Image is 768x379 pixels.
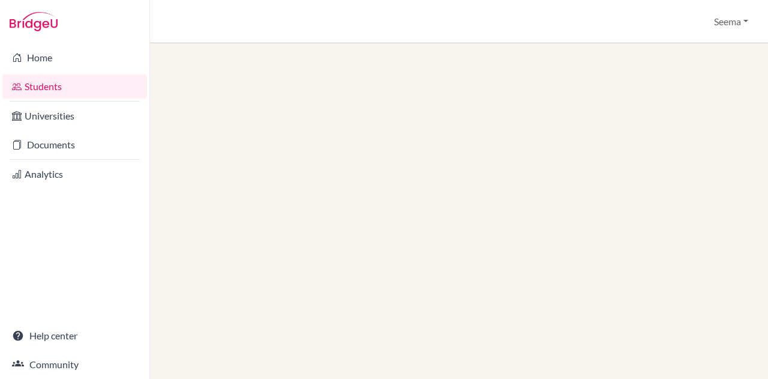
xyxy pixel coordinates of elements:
[2,324,147,348] a: Help center
[2,133,147,157] a: Documents
[10,12,58,31] img: Bridge-U
[2,104,147,128] a: Universities
[2,46,147,70] a: Home
[2,74,147,99] a: Students
[709,10,754,33] button: Seema
[2,162,147,186] a: Analytics
[2,353,147,377] a: Community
